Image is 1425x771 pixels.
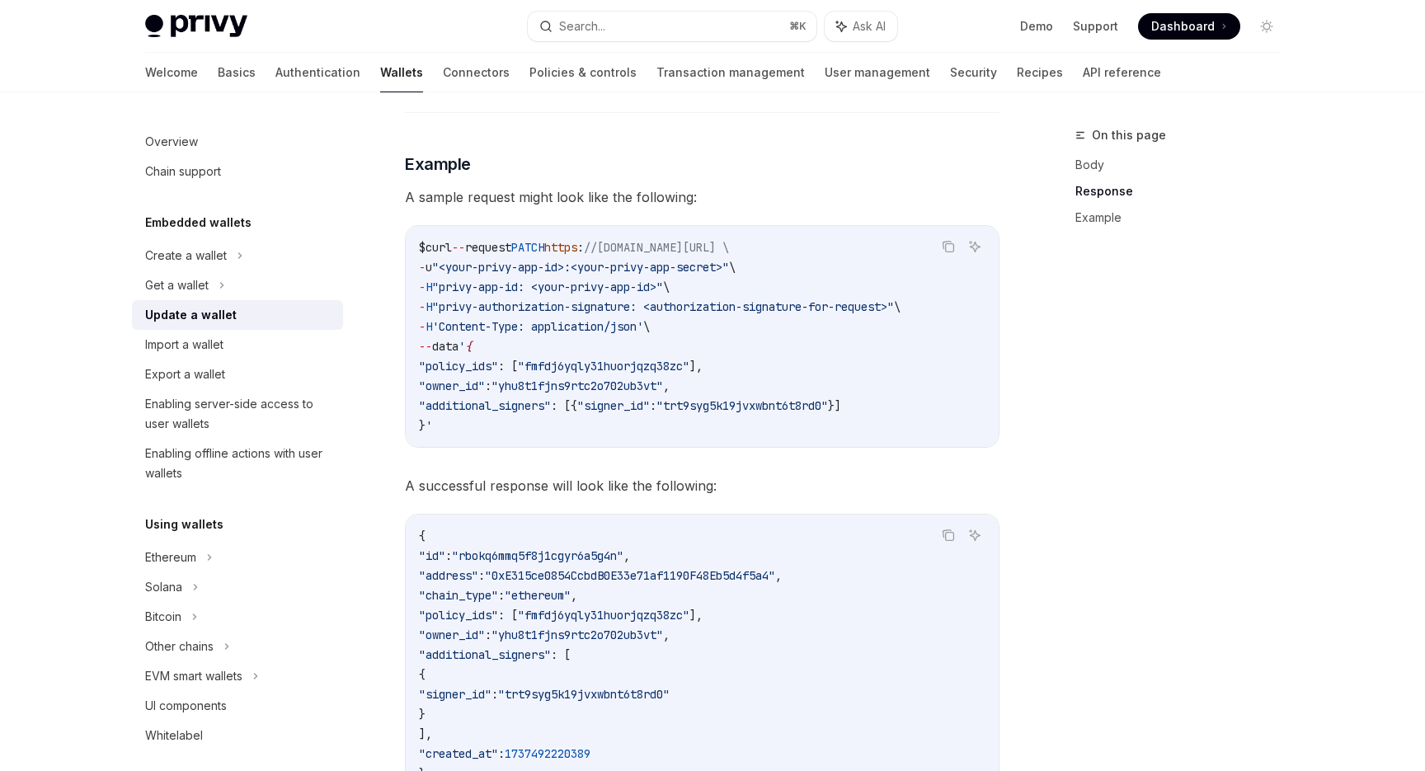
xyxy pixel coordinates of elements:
span: : [577,240,584,255]
span: , [663,378,670,393]
a: API reference [1083,53,1161,92]
span: "trt9syg5k19jvxwbnt6t8rd0" [656,398,828,413]
a: Wallets [380,53,423,92]
div: Overview [145,132,198,152]
span: : [498,588,505,603]
button: Ask AI [825,12,897,41]
a: UI components [132,691,343,721]
span: "signer_id" [419,687,491,702]
span: PATCH [511,240,544,255]
span: curl [426,240,452,255]
span: \ [894,299,901,314]
span: -- [419,339,432,354]
span: "ethereum" [505,588,571,603]
a: Export a wallet [132,360,343,389]
a: Policies & controls [529,53,637,92]
span: https [544,240,577,255]
span: "trt9syg5k19jvxwbnt6t8rd0" [498,687,670,702]
a: Enabling server-side access to user wallets [132,389,343,439]
span: : [491,687,498,702]
a: Update a wallet [132,300,343,330]
span: , [775,568,782,583]
div: Enabling server-side access to user wallets [145,394,333,434]
span: "policy_ids" [419,608,498,623]
span: - [419,299,426,314]
a: Chain support [132,157,343,186]
a: User management [825,53,930,92]
span: "yhu8t1fjns9rtc2o702ub3vt" [491,628,663,642]
span: ' [459,339,465,354]
span: "rbokq6mmq5f8j1cgyr6a5g4n" [452,548,623,563]
span: \ [663,280,670,294]
h5: Using wallets [145,515,223,534]
span: "signer_id" [577,398,650,413]
div: Update a wallet [145,305,237,325]
div: Search... [559,16,605,36]
a: Response [1075,178,1293,205]
div: Ethereum [145,548,196,567]
span: Dashboard [1151,18,1215,35]
span: On this page [1092,125,1166,145]
span: request [465,240,511,255]
span: "additional_signers" [419,398,551,413]
span: , [571,588,577,603]
a: Whitelabel [132,721,343,750]
div: Enabling offline actions with user wallets [145,444,333,483]
span: "privy-authorization-signature: <authorization-signature-for-request>" [432,299,894,314]
span: }] [828,398,841,413]
a: Body [1075,152,1293,178]
span: u [426,260,432,275]
div: Solana [145,577,182,597]
h5: Embedded wallets [145,213,252,233]
button: Ask AI [964,524,985,546]
button: Ask AI [964,236,985,257]
span: A sample request might look like the following: [405,186,999,209]
span: : [{ [551,398,577,413]
span: "created_at" [419,746,498,761]
span: "fmfdj6yqly31huorjqzq38zc" [518,359,689,374]
span: "policy_ids" [419,359,498,374]
a: Import a wallet [132,330,343,360]
a: Connectors [443,53,510,92]
a: Authentication [275,53,360,92]
span: : [ [498,608,518,623]
span: \ [729,260,736,275]
span: - [419,260,426,275]
button: Copy the contents from the code block [938,524,959,546]
span: } [419,418,426,433]
span: -- [452,240,465,255]
span: ], [689,608,703,623]
span: - [419,319,426,334]
span: : [485,378,491,393]
div: Chain support [145,162,221,181]
div: Whitelabel [145,726,203,745]
span: : [ [498,359,518,374]
span: "<your-privy-app-id>:<your-privy-app-secret>" [432,260,729,275]
div: Other chains [145,637,214,656]
div: UI components [145,696,227,716]
span: "owner_id" [419,378,485,393]
span: : [478,568,485,583]
span: , [623,548,630,563]
span: data [432,339,459,354]
span: "additional_signers" [419,647,551,662]
span: \ [643,319,650,334]
span: ], [419,726,432,741]
a: Security [950,53,997,92]
span: : [485,628,491,642]
a: Enabling offline actions with user wallets [132,439,343,488]
a: Recipes [1017,53,1063,92]
a: Basics [218,53,256,92]
span: "fmfdj6yqly31huorjqzq38zc" [518,608,689,623]
span: - [419,280,426,294]
div: Import a wallet [145,335,223,355]
span: : [ [551,647,571,662]
span: 'Content-Type: application/json' [432,319,643,334]
span: ], [689,359,703,374]
img: light logo [145,15,247,38]
span: Ask AI [853,18,886,35]
span: H [426,280,432,294]
div: Bitcoin [145,607,181,627]
div: Export a wallet [145,364,225,384]
span: H [426,299,432,314]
